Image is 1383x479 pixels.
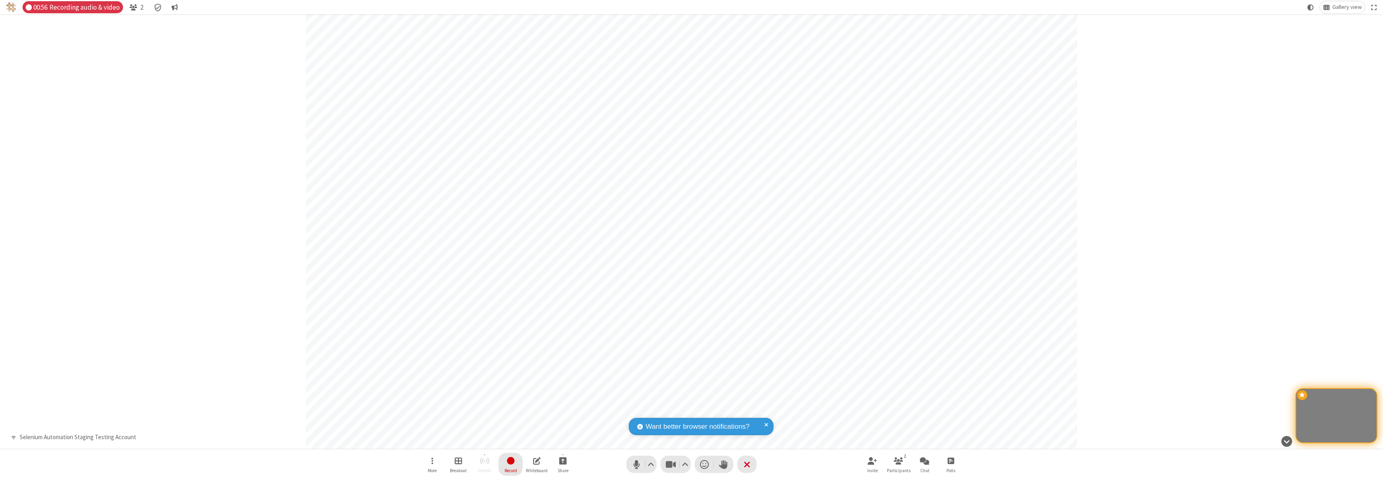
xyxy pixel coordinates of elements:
[939,453,963,476] button: Open poll
[946,468,955,473] span: Polls
[472,453,497,476] button: Unable to start streaming without first stopping recording
[428,468,437,473] span: More
[450,468,467,473] span: Breakout
[1368,1,1380,13] button: Fullscreen
[33,4,47,11] span: 00:56
[737,456,757,473] button: End or leave meeting
[902,452,909,460] div: 2
[49,4,120,11] span: Recording audio & video
[126,1,147,13] button: Open participant list
[860,453,884,476] button: Invite participants (⌘+Shift+I)
[1304,1,1317,13] button: Using system theme
[626,456,657,473] button: Mute (⌘+Shift+A)
[140,4,144,11] span: 2
[446,453,470,476] button: Manage Breakout Rooms
[6,2,16,12] img: QA Selenium DO NOT DELETE OR CHANGE
[526,468,548,473] span: Whiteboard
[478,468,491,473] span: Stream
[1320,1,1365,13] button: Change layout
[1332,4,1362,10] span: Gallery view
[913,453,937,476] button: Open chat
[23,1,123,13] div: Audio & video
[420,453,444,476] button: Open menu
[887,468,911,473] span: Participants
[714,456,733,473] button: Raise hand
[695,456,714,473] button: Send a reaction
[558,468,568,473] span: Share
[646,421,749,432] span: Want better browser notifications?
[867,468,878,473] span: Invite
[525,453,549,476] button: Open shared whiteboard
[150,1,165,13] div: Meeting details Encryption enabled
[646,456,657,473] button: Audio settings
[168,1,181,13] button: Conversation
[16,433,139,442] div: Selenium Automation Staging Testing Account
[920,468,930,473] span: Chat
[499,453,523,476] button: Stop recording
[1278,432,1295,451] button: Hide
[680,456,691,473] button: Video setting
[505,468,517,473] span: Record
[661,456,691,473] button: Stop video (⌘+Shift+V)
[551,453,575,476] button: Start sharing
[886,453,911,476] button: Open participant list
